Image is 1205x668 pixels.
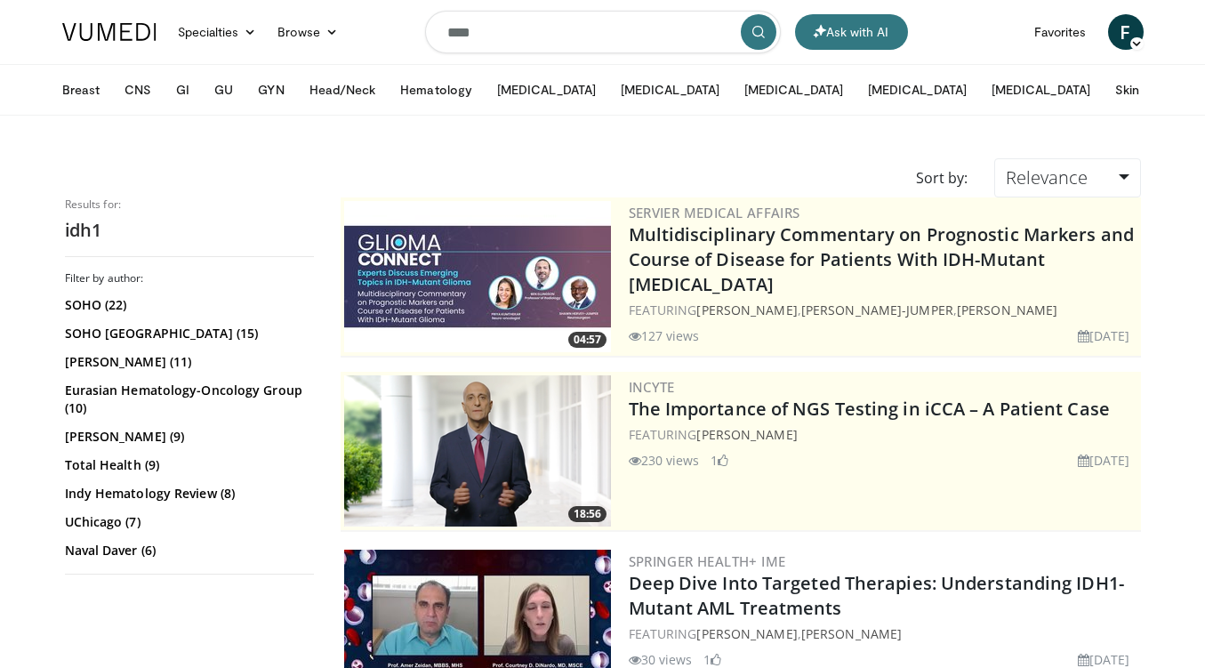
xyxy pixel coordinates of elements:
[1006,165,1088,189] span: Relevance
[65,485,309,503] a: Indy Hematology Review (8)
[857,72,977,108] button: [MEDICAL_DATA]
[801,302,953,318] a: [PERSON_NAME]-Jumper
[629,204,800,221] a: Servier Medical Affairs
[1108,14,1144,50] a: F
[65,197,314,212] p: Results for:
[629,397,1110,421] a: The Importance of NGS Testing in iCCA – A Patient Case
[903,158,981,197] div: Sort by:
[568,506,607,522] span: 18:56
[267,14,349,50] a: Browse
[247,72,294,108] button: GYN
[204,72,244,108] button: GU
[65,325,309,342] a: SOHO [GEOGRAPHIC_DATA] (15)
[629,378,675,396] a: Incyte
[711,451,728,470] li: 1
[795,14,908,50] button: Ask with AI
[62,23,157,41] img: VuMedi Logo
[65,296,309,314] a: SOHO (22)
[390,72,483,108] button: Hematology
[610,72,730,108] button: [MEDICAL_DATA]
[981,72,1101,108] button: [MEDICAL_DATA]
[486,72,607,108] button: [MEDICAL_DATA]
[696,426,797,443] a: [PERSON_NAME]
[629,425,1137,444] div: FEATURING
[344,375,611,527] img: 6827cc40-db74-4ebb-97c5-13e529cfd6fb.png.300x170_q85_crop-smart_upscale.png
[65,542,309,559] a: Naval Daver (6)
[1105,72,1150,108] button: Skin
[65,513,309,531] a: UChicago (7)
[344,201,611,352] a: 04:57
[65,353,309,371] a: [PERSON_NAME] (11)
[425,11,781,53] input: Search topics, interventions
[1078,451,1130,470] li: [DATE]
[696,625,797,642] a: [PERSON_NAME]
[65,219,314,242] h2: idh1
[629,222,1134,296] a: Multidisciplinary Commentary on Prognostic Markers and Course of Disease for Patients With IDH-Mu...
[1024,14,1097,50] a: Favorites
[629,552,786,570] a: Springer Health+ IME
[801,625,902,642] a: [PERSON_NAME]
[52,72,110,108] button: Breast
[65,382,309,417] a: Eurasian Hematology-Oncology Group (10)
[629,301,1137,319] div: FEATURING , ,
[629,326,700,345] li: 127 views
[994,158,1140,197] a: Relevance
[65,271,314,286] h3: Filter by author:
[568,332,607,348] span: 04:57
[344,201,611,352] img: 5d70efb0-66ed-4f4a-9783-2b532cf77c72.png.300x170_q85_crop-smart_upscale.jpg
[299,72,387,108] button: Head/Neck
[629,451,700,470] li: 230 views
[629,571,1124,620] a: Deep Dive Into Targeted Therapies: Understanding IDH1-Mutant AML Treatments
[344,375,611,527] a: 18:56
[734,72,854,108] button: [MEDICAL_DATA]
[1078,326,1130,345] li: [DATE]
[65,456,309,474] a: Total Health (9)
[957,302,1057,318] a: [PERSON_NAME]
[696,302,797,318] a: [PERSON_NAME]
[165,72,200,108] button: GI
[167,14,268,50] a: Specialties
[114,72,162,108] button: CNS
[65,428,309,446] a: [PERSON_NAME] (9)
[629,624,1137,643] div: FEATURING ,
